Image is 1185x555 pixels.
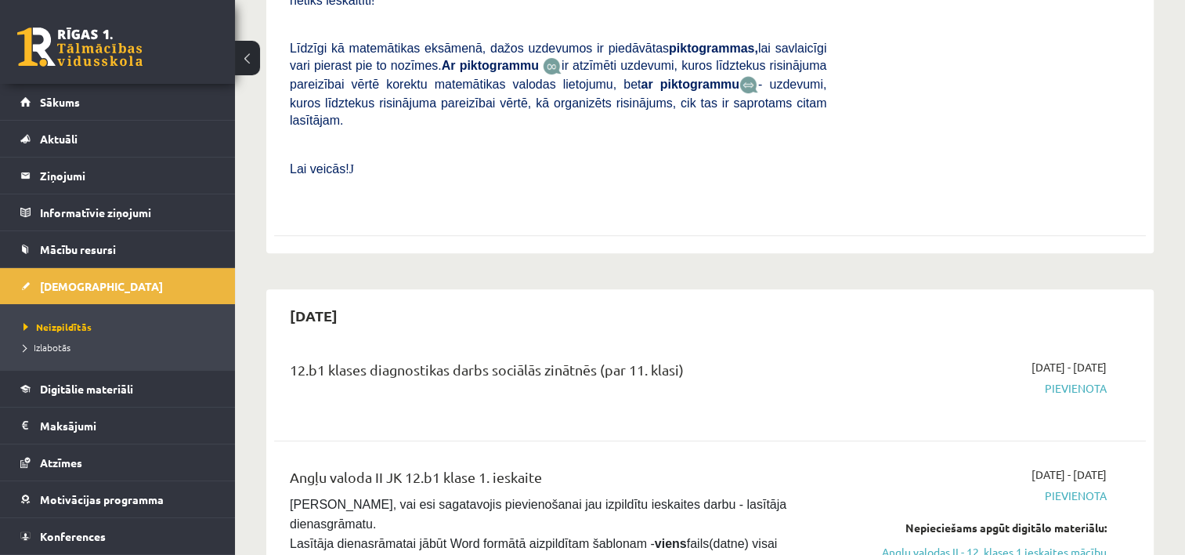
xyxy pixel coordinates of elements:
span: Neizpildītās [23,321,92,333]
a: Atzīmes [20,444,215,481]
span: Sākums [40,95,80,109]
legend: Informatīvie ziņojumi [40,194,215,230]
a: Maksājumi [20,408,215,444]
div: 12.b1 klases diagnostikas darbs sociālās zinātnēs (par 11. klasi) [290,359,826,388]
img: wKvN42sLe3LLwAAAABJRU5ErkJggg== [739,76,758,94]
a: Izlabotās [23,340,219,354]
span: [DATE] - [DATE] [1031,359,1107,375]
div: Angļu valoda II JK 12.b1 klase 1. ieskaite [290,466,826,495]
div: Nepieciešams apgūt digitālo materiālu: [850,520,1107,536]
h2: [DATE] [274,297,353,334]
a: Konferences [20,518,215,554]
a: Aktuāli [20,121,215,157]
span: Digitālie materiāli [40,382,133,396]
a: Rīgas 1. Tālmācības vidusskola [17,27,143,67]
span: Izlabotās [23,341,70,354]
a: Informatīvie ziņojumi [20,194,215,230]
span: Līdzīgi kā matemātikas eksāmenā, dažos uzdevumos ir piedāvātas lai savlaicīgi vari pierast pie to... [290,42,826,72]
a: [DEMOGRAPHIC_DATA] [20,268,215,304]
b: ar piktogrammu [641,78,739,91]
img: JfuEzvunn4EvwAAAAASUVORK5CYII= [543,57,562,75]
a: Digitālie materiāli [20,371,215,407]
a: Motivācijas programma [20,481,215,517]
a: Mācību resursi [20,231,215,267]
a: Neizpildītās [23,320,219,334]
span: Motivācijas programma [40,492,164,506]
span: [DEMOGRAPHIC_DATA] [40,279,163,293]
span: J [349,162,354,176]
b: piktogrammas, [669,42,758,55]
span: Konferences [40,529,106,543]
span: Pievienota [850,488,1107,504]
a: Sākums [20,84,215,120]
span: Atzīmes [40,455,82,470]
legend: Maksājumi [40,408,215,444]
span: - uzdevumi, kuros līdztekus risinājuma pareizībai vērtē, kā organizēts risinājums, cik tas ir sap... [290,78,826,127]
span: [DATE] - [DATE] [1031,466,1107,483]
span: Aktuāli [40,132,78,146]
span: Pievienota [850,380,1107,397]
a: Ziņojumi [20,158,215,194]
span: Mācību resursi [40,242,116,256]
span: Lai veicās! [290,162,349,176]
strong: viens [655,537,687,550]
b: Ar piktogrammu [442,59,539,72]
legend: Ziņojumi [40,158,215,194]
